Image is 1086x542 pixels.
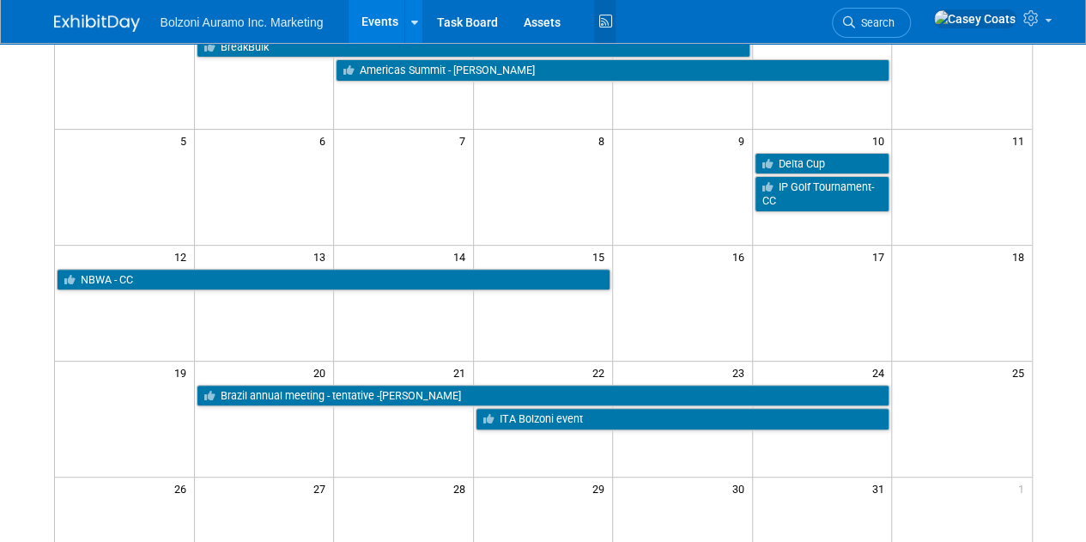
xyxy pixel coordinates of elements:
[591,362,612,383] span: 22
[870,130,891,151] span: 10
[54,15,140,32] img: ExhibitDay
[452,478,473,499] span: 28
[1010,362,1032,383] span: 25
[591,246,612,267] span: 15
[832,8,911,38] a: Search
[737,130,752,151] span: 9
[1010,246,1032,267] span: 18
[597,130,612,151] span: 8
[173,362,194,383] span: 19
[179,130,194,151] span: 5
[197,385,890,407] a: Brazil annual meeting - tentative -[PERSON_NAME]
[476,408,890,430] a: ITA Bolzoni event
[312,246,333,267] span: 13
[458,130,473,151] span: 7
[870,246,891,267] span: 17
[57,269,611,291] a: NBWA - CC
[318,130,333,151] span: 6
[173,246,194,267] span: 12
[591,478,612,499] span: 29
[755,176,890,211] a: IP Golf Tournament- CC
[452,246,473,267] span: 14
[452,362,473,383] span: 21
[312,362,333,383] span: 20
[731,246,752,267] span: 16
[173,478,194,499] span: 26
[855,16,895,29] span: Search
[755,153,890,175] a: Delta Cup
[731,478,752,499] span: 30
[933,9,1016,28] img: Casey Coats
[731,362,752,383] span: 23
[870,478,891,499] span: 31
[870,362,891,383] span: 24
[161,15,324,29] span: Bolzoni Auramo Inc. Marketing
[197,36,750,58] a: BreakBulk
[312,478,333,499] span: 27
[336,59,889,82] a: Americas Summit - [PERSON_NAME]
[1010,130,1032,151] span: 11
[1016,478,1032,499] span: 1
